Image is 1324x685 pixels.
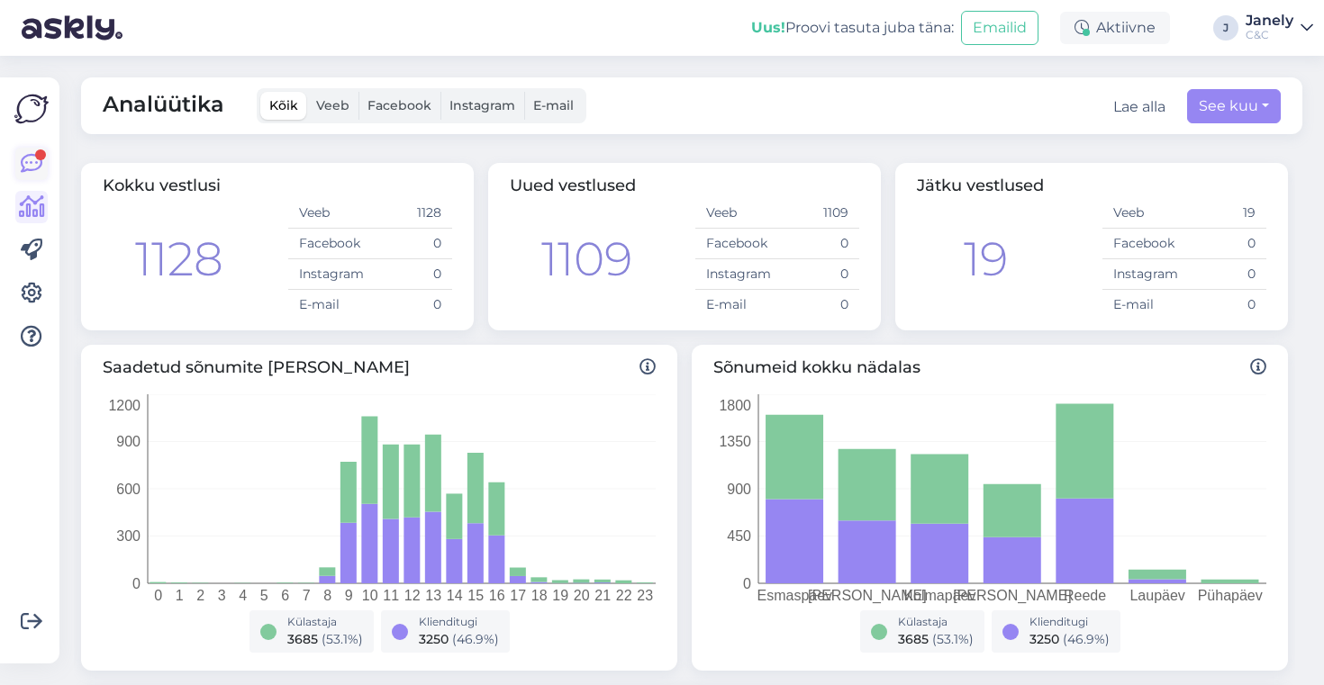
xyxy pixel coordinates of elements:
[1063,631,1110,647] span: ( 46.9 %)
[116,482,141,497] tspan: 600
[695,198,777,229] td: Veeb
[777,290,859,320] td: 0
[1129,588,1184,603] tspan: Laupäev
[1187,89,1281,123] button: See kuu
[103,88,224,123] span: Analüütika
[1029,631,1059,647] span: 3250
[1029,614,1110,630] div: Klienditugi
[594,588,611,603] tspan: 21
[777,229,859,259] td: 0
[510,588,526,603] tspan: 17
[531,588,548,603] tspan: 18
[964,224,1008,294] div: 19
[449,97,515,113] span: Instagram
[1102,229,1184,259] td: Facebook
[370,229,452,259] td: 0
[695,290,777,320] td: E-mail
[1246,28,1293,42] div: C&C
[533,97,574,113] span: E-mail
[917,176,1044,195] span: Jätku vestlused
[719,434,751,449] tspan: 1350
[362,588,378,603] tspan: 10
[757,588,832,603] tspan: Esmaspäev
[281,588,289,603] tspan: 6
[14,92,49,126] img: Askly Logo
[116,528,141,544] tspan: 300
[467,588,484,603] tspan: 15
[1246,14,1293,28] div: Janely
[367,97,431,113] span: Facebook
[751,17,954,39] div: Proovi tasuta juba täna:
[932,631,974,647] span: ( 53.1 %)
[370,198,452,229] td: 1128
[103,176,221,195] span: Kokku vestlusi
[1184,290,1266,320] td: 0
[316,97,349,113] span: Veeb
[239,588,247,603] tspan: 4
[425,588,441,603] tspan: 13
[288,259,370,290] td: Instagram
[176,588,184,603] tspan: 1
[370,259,452,290] td: 0
[510,176,636,195] span: Uued vestlused
[287,614,363,630] div: Külastaja
[288,198,370,229] td: Veeb
[751,19,785,36] b: Uus!
[116,434,141,449] tspan: 900
[541,224,632,294] div: 1109
[1060,12,1170,44] div: Aktiivne
[695,229,777,259] td: Facebook
[288,290,370,320] td: E-mail
[898,631,929,647] span: 3685
[419,631,449,647] span: 3250
[287,631,318,647] span: 3685
[1064,588,1106,603] tspan: Reede
[1198,588,1263,603] tspan: Pühapäev
[713,356,1266,380] span: Sõnumeid kokku nädalas
[370,290,452,320] td: 0
[1113,96,1165,118] button: Lae alla
[808,588,927,604] tspan: [PERSON_NAME]
[898,614,974,630] div: Külastaja
[1102,290,1184,320] td: E-mail
[552,588,568,603] tspan: 19
[108,398,141,413] tspan: 1200
[637,588,653,603] tspan: 23
[1184,229,1266,259] td: 0
[1213,15,1238,41] div: J
[1184,259,1266,290] td: 0
[616,588,632,603] tspan: 22
[260,588,268,603] tspan: 5
[135,224,223,294] div: 1128
[383,588,399,603] tspan: 11
[1184,198,1266,229] td: 19
[574,588,590,603] tspan: 20
[777,198,859,229] td: 1109
[953,588,1072,604] tspan: [PERSON_NAME]
[269,97,298,113] span: Kõik
[419,614,499,630] div: Klienditugi
[218,588,226,603] tspan: 3
[447,588,463,603] tspan: 14
[323,588,331,603] tspan: 8
[345,588,353,603] tspan: 9
[743,576,751,591] tspan: 0
[196,588,204,603] tspan: 2
[303,588,311,603] tspan: 7
[961,11,1038,45] button: Emailid
[719,398,751,413] tspan: 1800
[1246,14,1313,42] a: JanelyC&C
[322,631,363,647] span: ( 53.1 %)
[288,229,370,259] td: Facebook
[103,356,656,380] span: Saadetud sõnumite [PERSON_NAME]
[777,259,859,290] td: 0
[695,259,777,290] td: Instagram
[1102,259,1184,290] td: Instagram
[489,588,505,603] tspan: 16
[903,588,975,603] tspan: Kolmapäev
[452,631,499,647] span: ( 46.9 %)
[727,528,751,544] tspan: 450
[1102,198,1184,229] td: Veeb
[727,482,751,497] tspan: 900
